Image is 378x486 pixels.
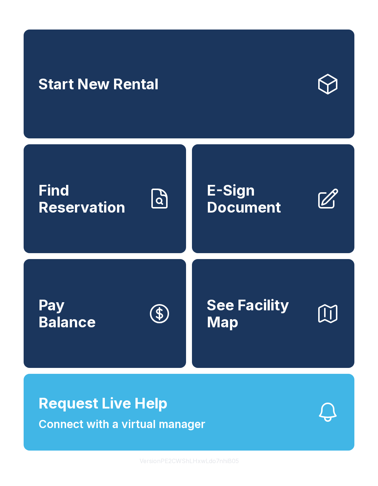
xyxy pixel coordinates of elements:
[24,30,354,138] a: Start New Rental
[38,392,168,414] span: Request Live Help
[38,297,96,330] span: Pay Balance
[38,416,205,432] span: Connect with a virtual manager
[24,374,354,451] button: Request Live HelpConnect with a virtual manager
[192,259,354,368] button: See Facility Map
[207,182,310,216] span: E-Sign Document
[38,182,142,216] span: Find Reservation
[134,451,245,471] button: VersionPE2CWShLHxwLdo7nhiB05
[192,144,354,253] a: E-Sign Document
[24,144,186,253] a: Find Reservation
[24,259,186,368] a: PayBalance
[207,297,310,330] span: See Facility Map
[38,76,158,93] span: Start New Rental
